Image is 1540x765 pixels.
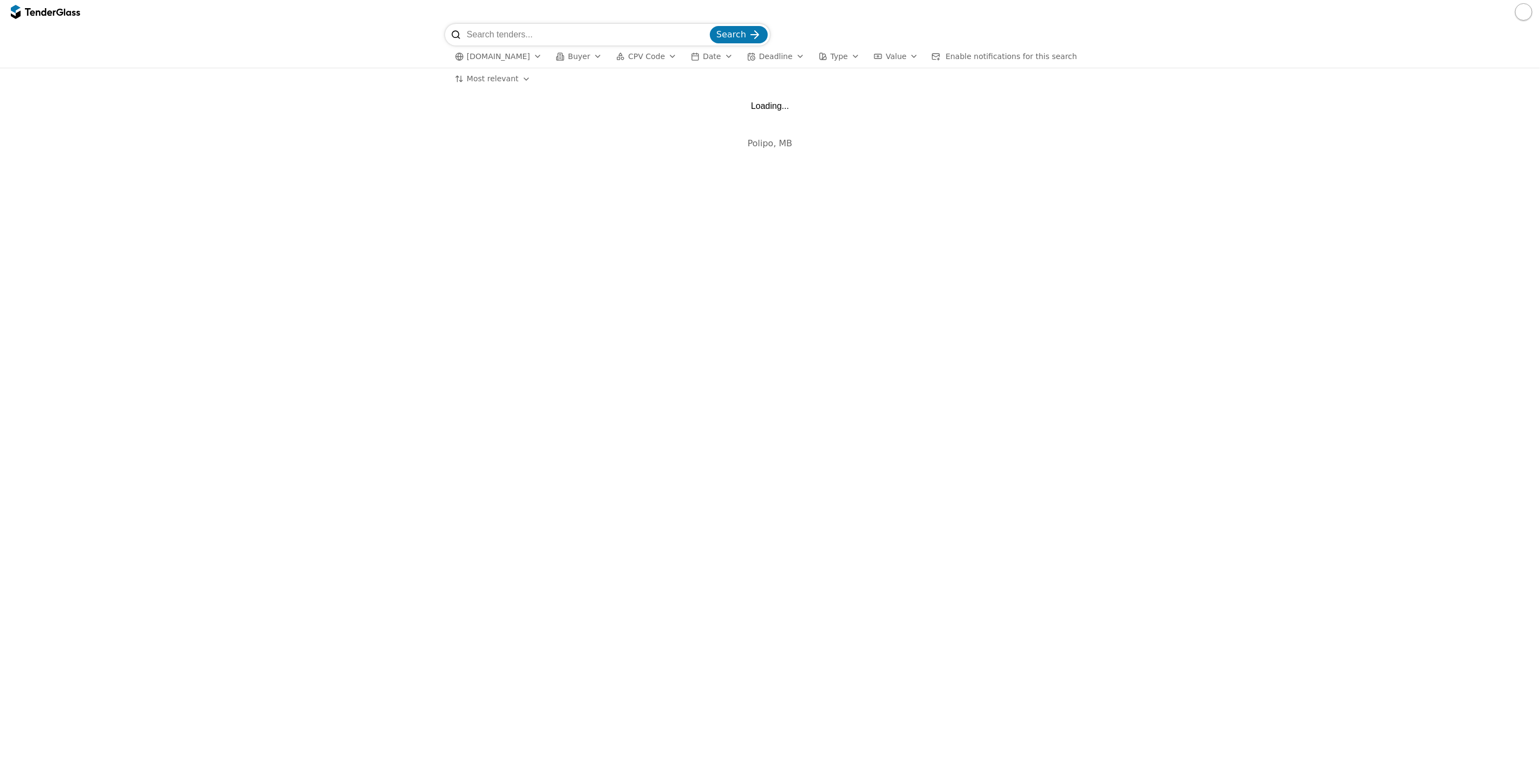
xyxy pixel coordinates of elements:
[451,50,546,63] button: [DOMAIN_NAME]
[467,52,530,61] span: [DOMAIN_NAME]
[568,52,590,61] span: Buyer
[831,52,848,61] span: Type
[945,52,1077,61] span: Enable notifications for this search
[814,50,864,63] button: Type
[552,50,606,63] button: Buyer
[886,52,906,61] span: Value
[743,50,809,63] button: Deadline
[467,24,708,46] input: Search tenders...
[928,50,1080,63] button: Enable notifications for this search
[628,52,665,61] span: CPV Code
[710,26,768,43] button: Search
[716,29,746,40] span: Search
[612,50,681,63] button: CPV Code
[870,50,923,63] button: Value
[748,138,793,148] span: Polipo, MB
[687,50,737,63] button: Date
[703,52,721,61] span: Date
[751,101,789,111] div: Loading...
[759,52,793,61] span: Deadline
